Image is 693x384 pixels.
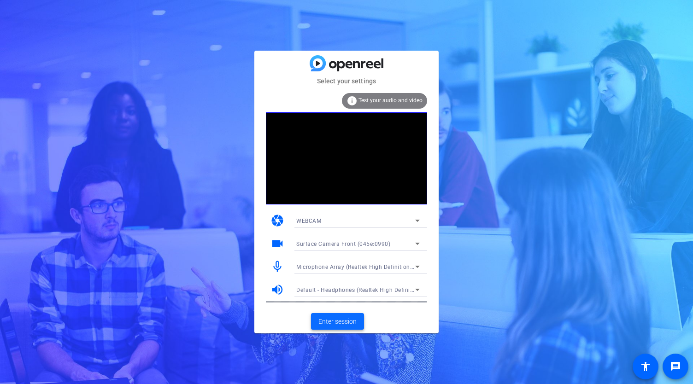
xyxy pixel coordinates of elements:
[670,361,681,372] mat-icon: message
[311,313,364,330] button: Enter session
[640,361,651,372] mat-icon: accessibility
[318,317,357,326] span: Enter session
[296,286,455,293] span: Default - Headphones (Realtek High Definition Audio(SST))
[296,241,390,247] span: Surface Camera Front (045e:0990)
[270,260,284,273] mat-icon: mic_none
[346,95,358,106] mat-icon: info
[358,97,423,104] span: Test your audio and video
[254,76,439,86] mat-card-subtitle: Select your settings
[270,237,284,250] mat-icon: videocam
[270,283,284,297] mat-icon: volume_up
[310,55,383,71] img: blue-gradient.svg
[296,263,444,270] span: Microphone Array (Realtek High Definition Audio(SST))
[296,218,321,224] span: WEBCAM
[270,214,284,227] mat-icon: camera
